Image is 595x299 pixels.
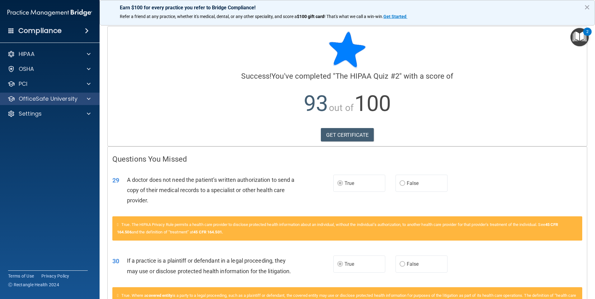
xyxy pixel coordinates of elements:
button: Close [584,2,590,12]
p: PCI [19,80,27,88]
a: Settings [7,110,91,117]
span: Ⓒ Rectangle Health 2024 [8,282,59,288]
p: OfficeSafe University [19,95,77,103]
span: False [407,261,419,267]
img: blue-star-rounded.9d042014.png [329,31,366,68]
span: Success! [241,72,271,80]
a: OfficeSafe University [7,95,91,103]
p: Earn $100 for every practice you refer to Bridge Compliance! [120,5,575,11]
a: Terms of Use [8,273,34,279]
p: OSHA [19,65,34,73]
h4: Compliance [18,26,62,35]
input: True [337,181,343,186]
a: Privacy Policy [41,273,69,279]
span: 93 [304,91,328,116]
strong: $100 gift card [297,14,324,19]
iframe: Drift Widget Chat Controller [564,256,588,280]
p: Settings [19,110,42,117]
div: 2 [586,32,588,40]
input: False [400,262,405,267]
span: True [344,180,354,186]
span: 100 [354,91,391,116]
img: PMB logo [7,7,92,19]
a: HIPAA [7,50,91,58]
a: GET CERTIFICATE [321,128,374,142]
span: True [344,261,354,267]
span: If a practice is a plaintiff or defendant in a legal proceeding, they may use or disclose protect... [127,257,291,274]
span: The HIPAA Quiz #2 [335,72,399,80]
input: False [400,181,405,186]
span: ! That's what we call a win-win. [324,14,383,19]
input: True [337,262,343,267]
span: True. The HIPAA Privacy Rule permits a health care provider to disclose protected health informat... [117,222,558,234]
span: False [407,180,419,186]
span: out of [329,102,354,113]
h4: You've completed " " with a score of [112,72,582,80]
a: 45 CFR 164.501. [193,230,223,234]
button: Open Resource Center, 2 new notifications [570,28,589,46]
a: OSHA [7,65,91,73]
p: HIPAA [19,50,35,58]
a: covered entity [146,293,172,298]
span: 29 [112,177,119,184]
strong: Get Started [383,14,406,19]
a: Get Started [383,14,407,19]
h4: Questions You Missed [112,155,582,163]
span: 30 [112,257,119,265]
span: Refer a friend at any practice, whether it's medical, dental, or any other speciality, and score a [120,14,297,19]
span: A doctor does not need the patient’s written authorization to send a copy of their medical record... [127,177,295,204]
a: PCI [7,80,91,88]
